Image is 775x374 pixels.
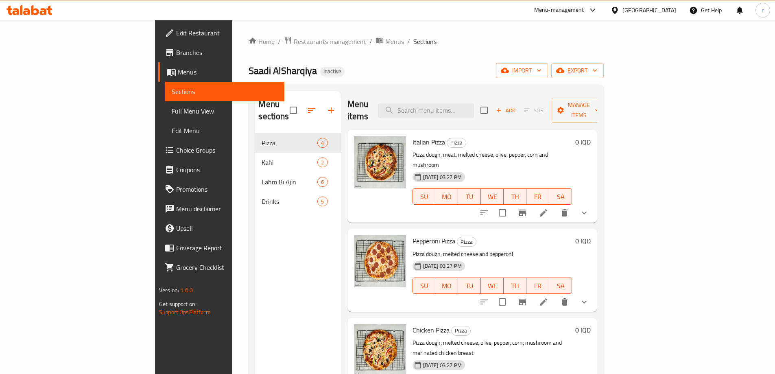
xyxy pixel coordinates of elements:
span: MO [439,280,455,292]
span: Select section first [519,104,552,117]
span: Lahm Bi Ajin [262,177,317,187]
span: Pizza [452,326,470,335]
button: Add [493,104,519,117]
svg: Show Choices [579,208,589,218]
button: FR [526,188,549,205]
li: / [407,37,410,46]
span: Pizza [457,237,476,247]
button: sort-choices [474,292,494,312]
nav: breadcrumb [249,36,604,47]
span: Get support on: [159,299,196,309]
span: WE [484,191,500,203]
span: Pepperoni Pizza [413,235,455,247]
span: WE [484,280,500,292]
span: TU [461,280,478,292]
span: export [558,66,597,76]
span: Grocery Checklist [176,262,278,272]
span: Kahi [262,157,317,167]
button: MO [435,188,458,205]
span: TH [507,191,523,203]
a: Edit menu item [539,208,548,218]
button: import [496,63,548,78]
span: Add item [493,104,519,117]
h6: 0 IQD [575,136,591,148]
span: FR [530,280,546,292]
button: WE [481,188,504,205]
span: Italian Pizza [413,136,445,148]
a: Branches [158,43,284,62]
button: Branch-specific-item [513,203,532,223]
button: show more [574,292,594,312]
button: export [551,63,604,78]
span: Sections [172,87,278,96]
button: WE [481,278,504,294]
span: Sections [413,37,437,46]
a: Edit Restaurant [158,23,284,43]
span: import [502,66,541,76]
span: [DATE] 03:27 PM [420,173,465,181]
a: Edit Menu [165,121,284,140]
span: SA [552,280,569,292]
a: Menus [375,36,404,47]
button: Manage items [552,98,606,123]
svg: Show Choices [579,297,589,307]
button: FR [526,278,549,294]
button: SU [413,278,436,294]
button: show more [574,203,594,223]
div: items [317,177,327,187]
a: Support.OpsPlatform [159,307,211,317]
h6: 0 IQD [575,324,591,336]
p: Pizza dough, melted cheese and pepperoni [413,249,572,259]
span: Select to update [494,204,511,221]
span: SU [416,191,432,203]
div: Menu-management [534,5,584,15]
button: Branch-specific-item [513,292,532,312]
span: 5 [318,198,327,206]
div: Kahi2 [255,153,341,172]
a: Full Menu View [165,101,284,121]
button: SU [413,188,436,205]
span: Menus [385,37,404,46]
div: [GEOGRAPHIC_DATA] [622,6,676,15]
span: SA [552,191,569,203]
input: search [378,103,474,118]
span: 2 [318,159,327,166]
span: Pizza [447,138,466,147]
a: Menu disclaimer [158,199,284,219]
a: Grocery Checklist [158,258,284,277]
div: Drinks5 [255,192,341,211]
span: Menus [178,67,278,77]
span: Coverage Report [176,243,278,253]
span: 1.0.0 [180,285,193,295]
span: FR [530,191,546,203]
span: Drinks [262,197,317,206]
span: Branches [176,48,278,57]
span: Pizza [262,138,317,148]
span: Choice Groups [176,145,278,155]
span: 4 [318,139,327,147]
span: Promotions [176,184,278,194]
a: Edit menu item [539,297,548,307]
a: Menus [158,62,284,82]
span: TU [461,191,478,203]
button: MO [435,278,458,294]
span: MO [439,191,455,203]
span: TH [507,280,523,292]
a: Sections [165,82,284,101]
span: Menu disclaimer [176,204,278,214]
a: Coverage Report [158,238,284,258]
li: / [369,37,372,46]
button: TU [458,278,481,294]
div: items [317,138,327,148]
button: TH [504,278,526,294]
button: sort-choices [474,203,494,223]
span: Select to update [494,293,511,311]
span: Select section [476,102,493,119]
span: Upsell [176,223,278,233]
div: items [317,197,327,206]
p: Pizza dough, meat, melted cheese, olive, pepper, corn and mushroom [413,150,572,170]
div: Lahm Bi Ajin6 [255,172,341,192]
